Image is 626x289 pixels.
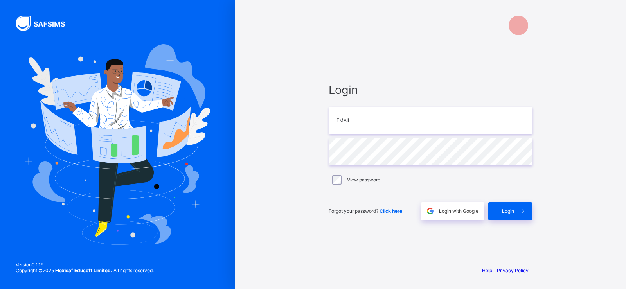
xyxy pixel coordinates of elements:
span: Login with Google [439,208,478,214]
span: Login [502,208,514,214]
a: Privacy Policy [497,267,529,273]
span: Copyright © 2025 All rights reserved. [16,267,154,273]
img: SAFSIMS Logo [16,16,74,31]
span: Version 0.1.19 [16,262,154,267]
strong: Flexisaf Edusoft Limited. [55,267,112,273]
a: Click here [380,208,402,214]
a: Help [482,267,492,273]
span: Login [329,83,532,97]
img: google.396cfc9801f0270233282035f929180a.svg [426,206,435,215]
span: Forgot your password? [329,208,402,214]
img: Hero Image [24,44,210,244]
label: View password [347,177,380,183]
